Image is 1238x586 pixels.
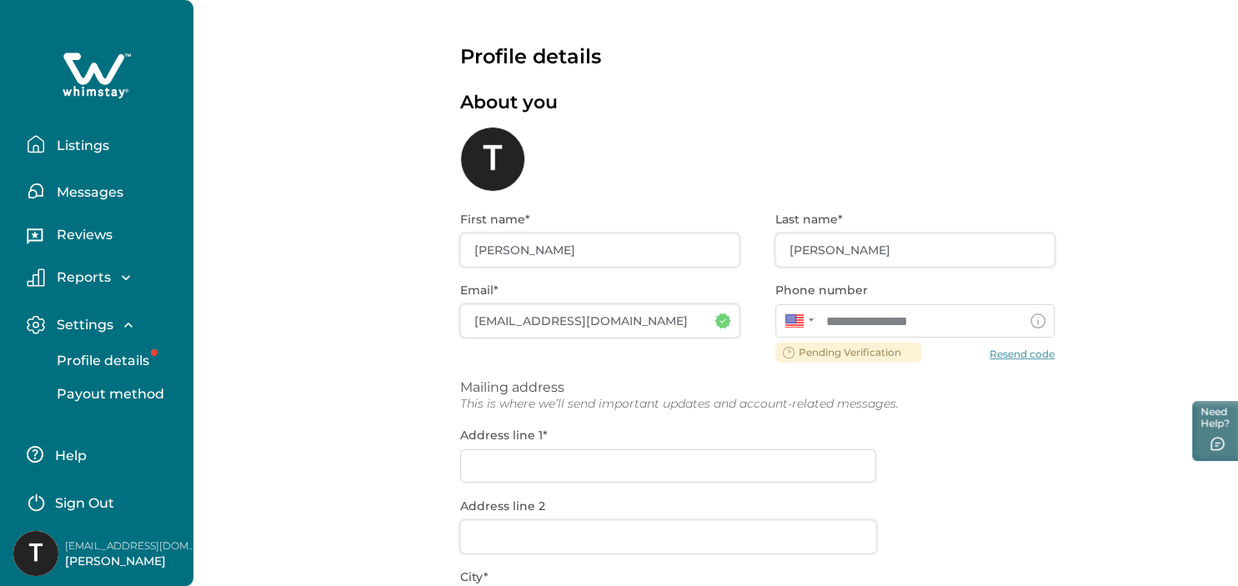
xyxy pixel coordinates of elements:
button: Listings [27,128,180,161]
button: Messages [27,174,180,208]
p: Payout method [52,386,164,403]
img: Whimstay Host [13,531,58,576]
p: Reports [52,269,111,286]
p: Phone number [775,283,1045,298]
p: [PERSON_NAME] [65,553,198,570]
p: Messages [52,184,123,201]
p: Listings [52,138,109,154]
p: [EMAIL_ADDRESS][DOMAIN_NAME] [65,538,198,554]
div: United States: + 1 [775,304,819,338]
button: Settings [27,315,180,334]
p: Profile details [52,353,149,369]
p: Help [50,448,87,464]
button: Payout method [38,378,192,411]
button: Reviews [27,221,180,254]
button: Sign Out [27,484,174,518]
p: About you [460,92,558,114]
button: Help [27,438,174,471]
p: Reviews [52,227,113,243]
div: Settings [27,344,180,411]
p: Settings [52,317,113,333]
button: Profile details [38,344,192,378]
p: Sign Out [55,495,114,512]
button: Reports [27,268,180,287]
